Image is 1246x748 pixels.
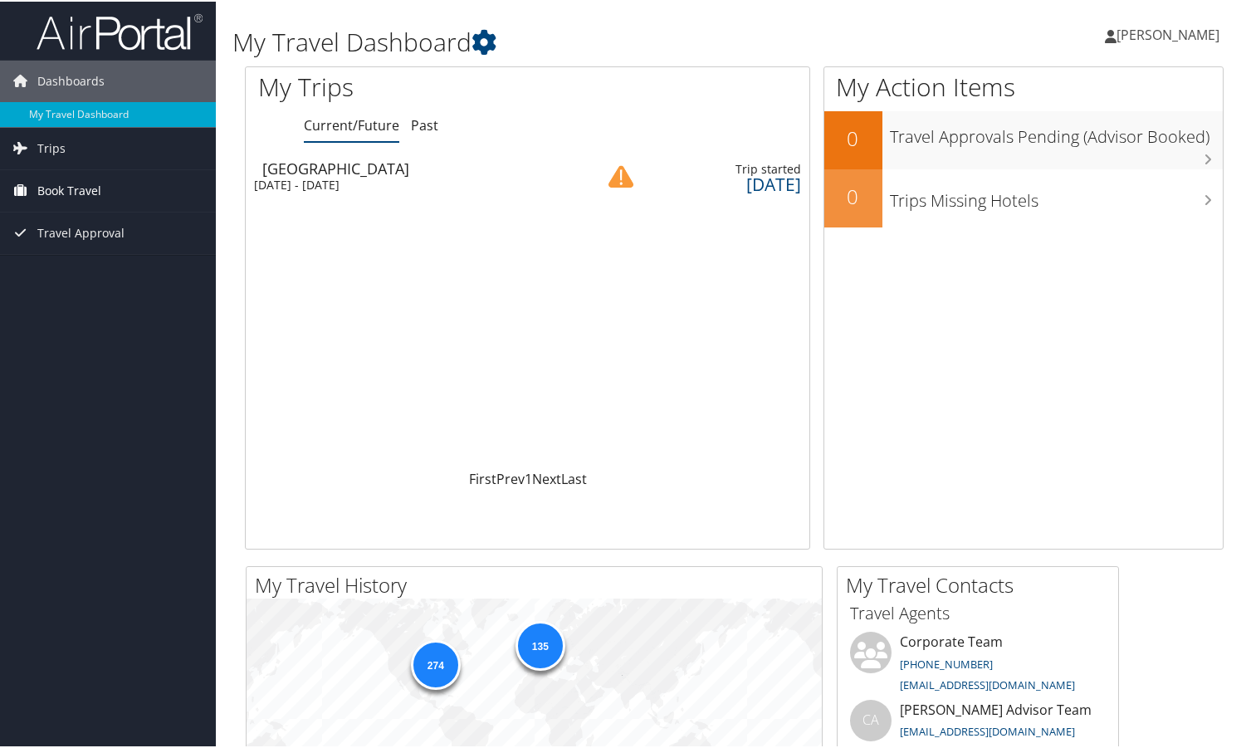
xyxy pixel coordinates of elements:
h1: My Travel Dashboard [232,23,902,58]
div: Trip started [650,160,802,175]
h2: My Travel History [255,570,822,598]
h3: Travel Approvals Pending (Advisor Booked) [891,115,1224,147]
h1: My Action Items [824,68,1224,103]
h2: 0 [824,123,882,151]
img: alert-flat-solid-caution.png [608,163,633,187]
a: [EMAIL_ADDRESS][DOMAIN_NAME] [900,722,1075,737]
a: [EMAIL_ADDRESS][DOMAIN_NAME] [900,676,1075,691]
a: First [469,468,496,486]
a: [PHONE_NUMBER] [900,655,993,670]
span: [PERSON_NAME] [1117,24,1219,42]
h1: My Trips [258,68,562,103]
h2: 0 [824,181,882,209]
a: 0Travel Approvals Pending (Advisor Booked) [824,110,1224,168]
a: Current/Future [304,115,399,133]
a: [PERSON_NAME] [1105,8,1236,58]
a: 1 [525,468,532,486]
a: Past [411,115,438,133]
span: Trips [37,126,66,168]
div: CA [850,698,892,740]
div: 135 [515,619,564,669]
a: Next [532,468,561,486]
a: 0Trips Missing Hotels [824,168,1224,226]
h2: My Travel Contacts [846,570,1118,598]
a: Prev [496,468,525,486]
h3: Travel Agents [850,600,1106,623]
li: Corporate Team [842,630,1114,698]
a: Last [561,468,587,486]
div: [DATE] [650,175,802,190]
div: [DATE] - [DATE] [254,176,571,191]
span: Dashboards [37,59,105,100]
span: Book Travel [37,169,101,210]
div: 274 [410,638,460,688]
div: [GEOGRAPHIC_DATA] [262,159,579,174]
h3: Trips Missing Hotels [891,179,1224,211]
span: Travel Approval [37,211,125,252]
img: airportal-logo.png [37,11,203,50]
